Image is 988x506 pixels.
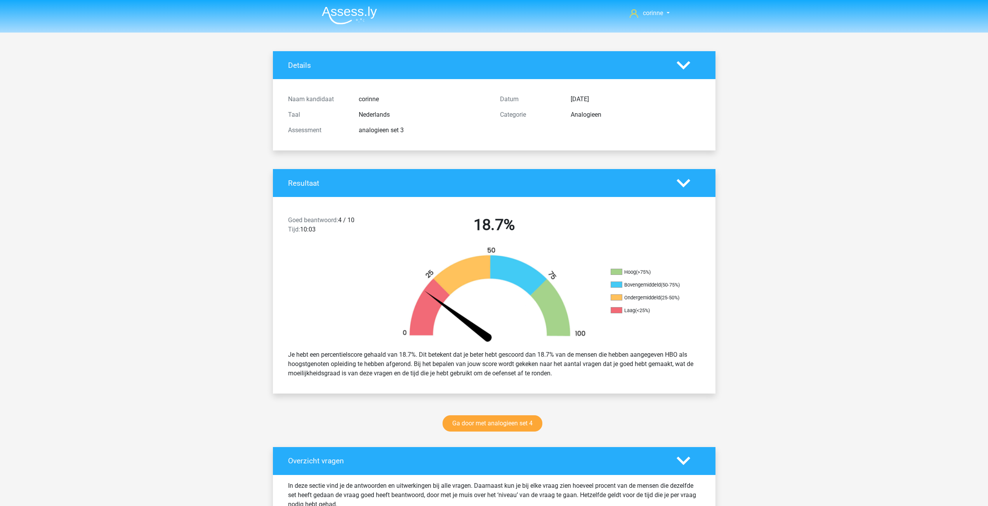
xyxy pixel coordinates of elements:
h2: 18.7% [394,216,594,234]
h4: Overzicht vragen [288,456,665,465]
a: Ga door met analogieen set 4 [443,415,542,432]
div: (50-75%) [661,282,680,288]
h4: Details [288,61,665,70]
span: corinne [643,9,663,17]
div: analogieen set 3 [353,126,494,135]
div: (25-50%) [660,295,679,300]
div: Naam kandidaat [282,95,353,104]
span: Goed beantwoord: [288,216,338,224]
div: (<25%) [635,307,650,313]
div: Datum [494,95,565,104]
div: (>75%) [636,269,651,275]
div: Taal [282,110,353,119]
li: Hoog [611,269,688,276]
img: Assessly [322,6,377,24]
span: Tijd: [288,226,300,233]
div: [DATE] [565,95,706,104]
div: corinne [353,95,494,104]
li: Laag [611,307,688,314]
div: Nederlands [353,110,494,119]
div: Je hebt een percentielscore gehaald van 18.7%. Dit betekent dat je beter hebt gescoord dan 18.7% ... [282,347,706,381]
div: Categorie [494,110,565,119]
div: Analogieen [565,110,706,119]
div: 4 / 10 10:03 [282,216,388,237]
li: Ondergemiddeld [611,294,688,301]
li: Bovengemiddeld [611,281,688,288]
a: corinne [627,9,672,18]
h4: Resultaat [288,179,665,188]
div: Assessment [282,126,353,135]
img: 19.7d4e9168c7de.png [389,247,599,344]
